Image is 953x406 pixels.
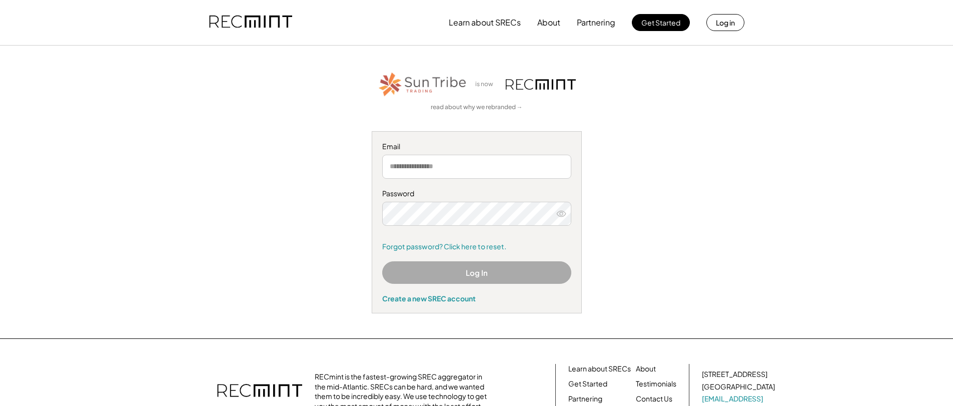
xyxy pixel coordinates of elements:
div: [GEOGRAPHIC_DATA] [702,382,775,392]
div: Email [382,142,571,152]
button: Get Started [632,14,690,31]
button: Partnering [577,13,615,33]
img: recmint-logotype%403x.png [209,6,292,40]
button: Learn about SRECs [449,13,521,33]
a: read about why we rebranded → [431,103,523,112]
a: Partnering [568,394,602,404]
img: recmint-logotype%403x.png [506,79,576,90]
a: About [636,364,656,374]
button: Log in [706,14,744,31]
a: Forgot password? Click here to reset. [382,242,571,252]
img: STT_Horizontal_Logo%2B-%2BColor.png [378,71,468,98]
button: Log In [382,261,571,284]
a: Learn about SRECs [568,364,631,374]
div: is now [473,80,501,89]
a: Testimonials [636,379,676,389]
button: About [537,13,560,33]
a: Contact Us [636,394,672,404]
a: Get Started [568,379,607,389]
div: Password [382,189,571,199]
div: [STREET_ADDRESS] [702,369,767,379]
div: Create a new SREC account [382,294,571,303]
